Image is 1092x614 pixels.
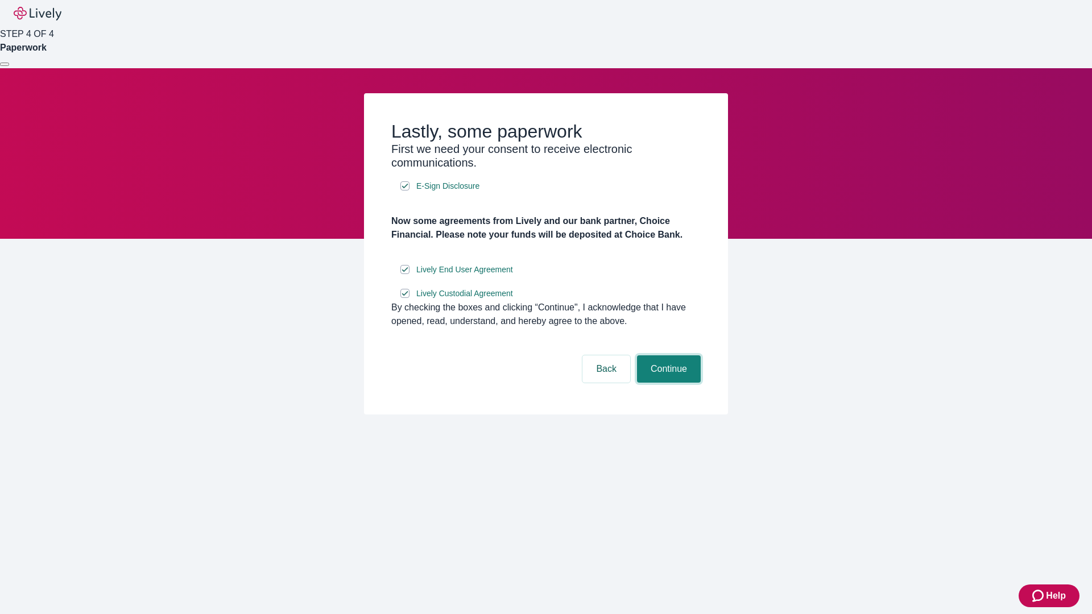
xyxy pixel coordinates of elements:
a: e-sign disclosure document [414,179,482,193]
button: Continue [637,355,701,383]
h4: Now some agreements from Lively and our bank partner, Choice Financial. Please note your funds wi... [391,214,701,242]
button: Back [582,355,630,383]
button: Zendesk support iconHelp [1019,584,1079,607]
span: Help [1046,589,1066,603]
div: By checking the boxes and clicking “Continue", I acknowledge that I have opened, read, understand... [391,301,701,328]
h2: Lastly, some paperwork [391,121,701,142]
a: e-sign disclosure document [414,263,515,277]
a: e-sign disclosure document [414,287,515,301]
span: Lively End User Agreement [416,264,513,276]
img: Lively [14,7,61,20]
span: Lively Custodial Agreement [416,288,513,300]
h3: First we need your consent to receive electronic communications. [391,142,701,169]
span: E-Sign Disclosure [416,180,479,192]
svg: Zendesk support icon [1032,589,1046,603]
